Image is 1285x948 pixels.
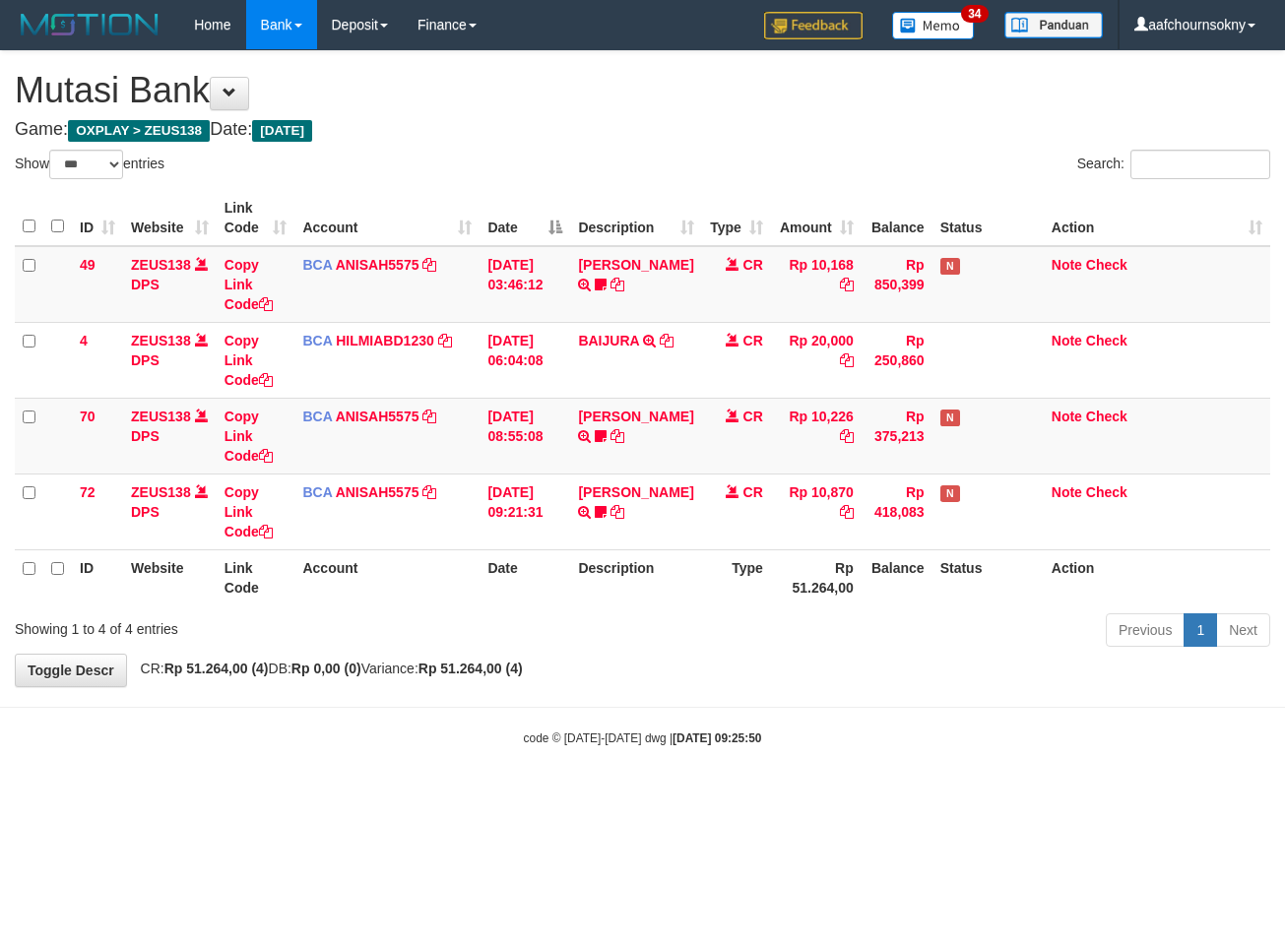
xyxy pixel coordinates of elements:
span: Has Note [940,410,960,426]
img: MOTION_logo.png [15,10,164,39]
a: ZEUS138 [131,409,191,424]
th: Action: activate to sort column ascending [1044,190,1270,246]
img: Button%20Memo.svg [892,12,975,39]
th: Action [1044,549,1270,605]
a: Check [1086,333,1127,348]
a: [PERSON_NAME] [578,484,693,500]
th: Balance [862,549,932,605]
img: panduan.png [1004,12,1103,38]
a: Copy Link Code [225,484,273,539]
th: Website: activate to sort column ascending [123,190,217,246]
th: Date: activate to sort column descending [480,190,570,246]
th: Account: activate to sort column ascending [294,190,480,246]
a: ZEUS138 [131,257,191,273]
td: DPS [123,474,217,549]
a: [PERSON_NAME] [578,257,693,273]
a: Check [1086,484,1127,500]
th: ID [72,549,123,605]
span: Has Note [940,485,960,502]
a: BAIJURA [578,333,639,348]
a: ANISAH5575 [336,409,419,424]
small: code © [DATE]-[DATE] dwg | [524,731,762,745]
td: Rp 10,226 [771,398,862,474]
td: DPS [123,398,217,474]
div: Showing 1 to 4 of 4 entries [15,611,521,639]
a: Copy Rp 20,000 to clipboard [840,352,854,368]
a: Copy Rp 10,226 to clipboard [840,428,854,444]
td: Rp 418,083 [862,474,932,549]
span: 4 [80,333,88,348]
a: ANISAH5575 [336,257,419,273]
a: Next [1216,613,1270,647]
th: Website [123,549,217,605]
td: DPS [123,246,217,323]
a: Copy MUHAMMAD TAU to clipboard [610,504,624,520]
th: Date [480,549,570,605]
th: Description [570,549,701,605]
th: ID: activate to sort column ascending [72,190,123,246]
a: Copy HILMIABD1230 to clipboard [438,333,452,348]
th: Type: activate to sort column ascending [702,190,771,246]
span: 49 [80,257,96,273]
th: Status [932,190,1044,246]
a: Copy Rp 10,168 to clipboard [840,277,854,292]
span: BCA [302,484,332,500]
a: 1 [1184,613,1217,647]
label: Search: [1077,150,1270,179]
td: [DATE] 09:21:31 [480,474,570,549]
td: [DATE] 08:55:08 [480,398,570,474]
h1: Mutasi Bank [15,71,1270,110]
a: Copy Link Code [225,409,273,464]
a: ZEUS138 [131,484,191,500]
th: Link Code [217,549,295,605]
span: BCA [302,257,332,273]
a: Copy DAVIT HENDRI to clipboard [610,428,624,444]
a: Note [1052,257,1082,273]
a: Previous [1106,613,1185,647]
a: [PERSON_NAME] [578,409,693,424]
a: Copy Link Code [225,333,273,388]
span: 72 [80,484,96,500]
span: [DATE] [252,120,312,142]
span: 34 [961,5,988,23]
th: Link Code: activate to sort column ascending [217,190,295,246]
strong: Rp 51.264,00 (4) [418,661,523,676]
td: Rp 10,168 [771,246,862,323]
span: 70 [80,409,96,424]
a: ANISAH5575 [336,484,419,500]
select: Showentries [49,150,123,179]
span: BCA [302,333,332,348]
td: Rp 10,870 [771,474,862,549]
span: CR [743,257,763,273]
a: Copy INA PAUJANAH to clipboard [610,277,624,292]
a: Note [1052,333,1082,348]
a: Copy Rp 10,870 to clipboard [840,504,854,520]
td: Rp 375,213 [862,398,932,474]
a: Note [1052,484,1082,500]
a: Copy ANISAH5575 to clipboard [422,257,436,273]
strong: Rp 51.264,00 (4) [164,661,269,676]
td: Rp 20,000 [771,322,862,398]
a: Check [1086,409,1127,424]
img: Feedback.jpg [764,12,863,39]
a: Toggle Descr [15,654,127,687]
td: DPS [123,322,217,398]
strong: [DATE] 09:25:50 [673,731,761,745]
label: Show entries [15,150,164,179]
input: Search: [1130,150,1270,179]
td: Rp 250,860 [862,322,932,398]
span: CR [743,333,763,348]
span: Has Note [940,258,960,275]
th: Description: activate to sort column ascending [570,190,701,246]
th: Status [932,549,1044,605]
span: OXPLAY > ZEUS138 [68,120,210,142]
a: Copy ANISAH5575 to clipboard [422,409,436,424]
span: CR: DB: Variance: [131,661,523,676]
a: HILMIABD1230 [336,333,434,348]
span: BCA [302,409,332,424]
th: Balance [862,190,932,246]
th: Rp 51.264,00 [771,549,862,605]
a: Check [1086,257,1127,273]
a: Note [1052,409,1082,424]
h4: Game: Date: [15,120,1270,140]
